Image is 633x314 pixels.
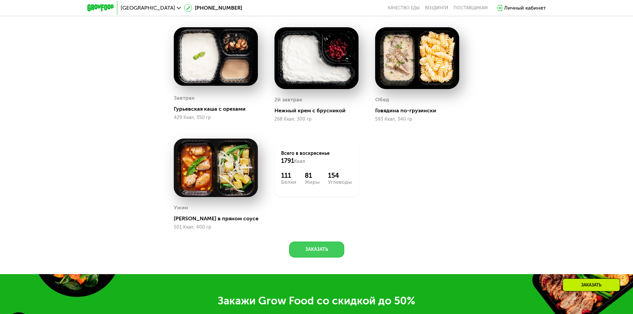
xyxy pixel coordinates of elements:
div: 429 Ккал, 350 гр [174,115,258,120]
div: Обед [375,95,389,105]
span: [GEOGRAPHIC_DATA] [121,5,175,11]
div: 2й завтрак [274,95,302,105]
div: 81 [305,171,320,179]
div: Жиры [305,179,320,185]
div: 268 Ккал, 300 гр [274,117,359,122]
div: [PERSON_NAME] в пряном соусе [174,215,263,222]
div: 593 Ккал, 340 гр [375,117,459,122]
div: поставщикам [454,5,488,11]
div: 111 [281,171,296,179]
div: Личный кабинет [504,4,546,12]
div: 501 Ккал, 400 гр [174,225,258,230]
div: Гурьевская каша с орехами [174,106,263,112]
div: 154 [328,171,352,179]
a: Вендинги [425,5,448,11]
button: Заказать [289,242,344,258]
div: Белки [281,179,296,185]
div: Углеводы [328,179,352,185]
div: Завтрак [174,93,195,103]
a: [PHONE_NUMBER] [184,4,242,12]
span: Ккал [294,158,305,164]
div: Нежный крем с брусникой [274,107,364,114]
a: Качество еды [388,5,420,11]
div: Ужин [174,203,188,213]
span: 1791 [281,157,294,164]
div: Заказать [563,278,620,291]
div: Говядина по-грузински [375,107,465,114]
div: Всего в воскресенье [281,150,352,165]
